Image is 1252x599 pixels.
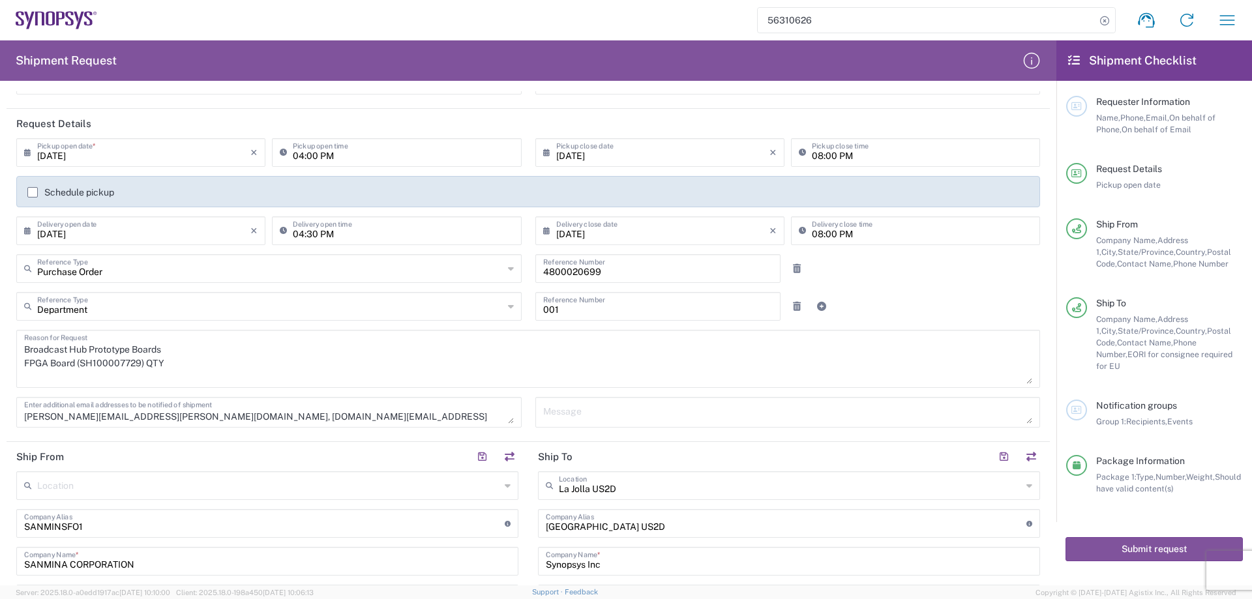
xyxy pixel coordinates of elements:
[1122,124,1191,134] span: On behalf of Email
[1176,326,1207,336] span: Country,
[16,450,64,463] h2: Ship From
[1096,298,1126,308] span: Ship To
[263,589,314,596] span: [DATE] 10:06:13
[1096,349,1232,371] span: EORI for consignee required for EU
[1155,472,1186,482] span: Number,
[1176,247,1207,257] span: Country,
[1096,456,1185,466] span: Package Information
[1120,113,1146,123] span: Phone,
[1146,113,1169,123] span: Email,
[788,259,806,278] a: Remove Reference
[1136,472,1155,482] span: Type,
[119,589,170,596] span: [DATE] 10:10:00
[1066,537,1243,561] button: Submit request
[16,589,170,596] span: Server: 2025.18.0-a0edd1917ac
[769,220,777,241] i: ×
[1096,96,1190,107] span: Requester Information
[1096,235,1157,245] span: Company Name,
[250,142,258,163] i: ×
[27,187,114,197] label: Schedule pickup
[565,588,598,596] a: Feedback
[1101,247,1118,257] span: City,
[1101,326,1118,336] span: City,
[1096,400,1177,411] span: Notification groups
[1096,219,1138,229] span: Ship From
[758,8,1095,33] input: Shipment, tracking or reference number
[1096,164,1162,174] span: Request Details
[1096,180,1161,190] span: Pickup open date
[1118,247,1176,257] span: State/Province,
[250,220,258,241] i: ×
[532,588,565,596] a: Support
[1117,338,1173,347] span: Contact Name,
[1167,416,1193,426] span: Events
[812,297,831,315] a: Add Reference
[1096,113,1120,123] span: Name,
[16,53,117,68] h2: Shipment Request
[769,142,777,163] i: ×
[538,450,573,463] h2: Ship To
[1126,416,1167,426] span: Recipients,
[1173,259,1229,269] span: Phone Number
[1068,53,1197,68] h2: Shipment Checklist
[1096,314,1157,324] span: Company Name,
[1118,326,1176,336] span: State/Province,
[1096,472,1136,482] span: Package 1:
[16,117,91,130] h2: Request Details
[788,297,806,315] a: Remove Reference
[1186,472,1215,482] span: Weight,
[1117,259,1173,269] span: Contact Name,
[176,589,314,596] span: Client: 2025.18.0-198a450
[1036,587,1236,598] span: Copyright © [DATE]-[DATE] Agistix Inc., All Rights Reserved
[1096,416,1126,426] span: Group 1:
